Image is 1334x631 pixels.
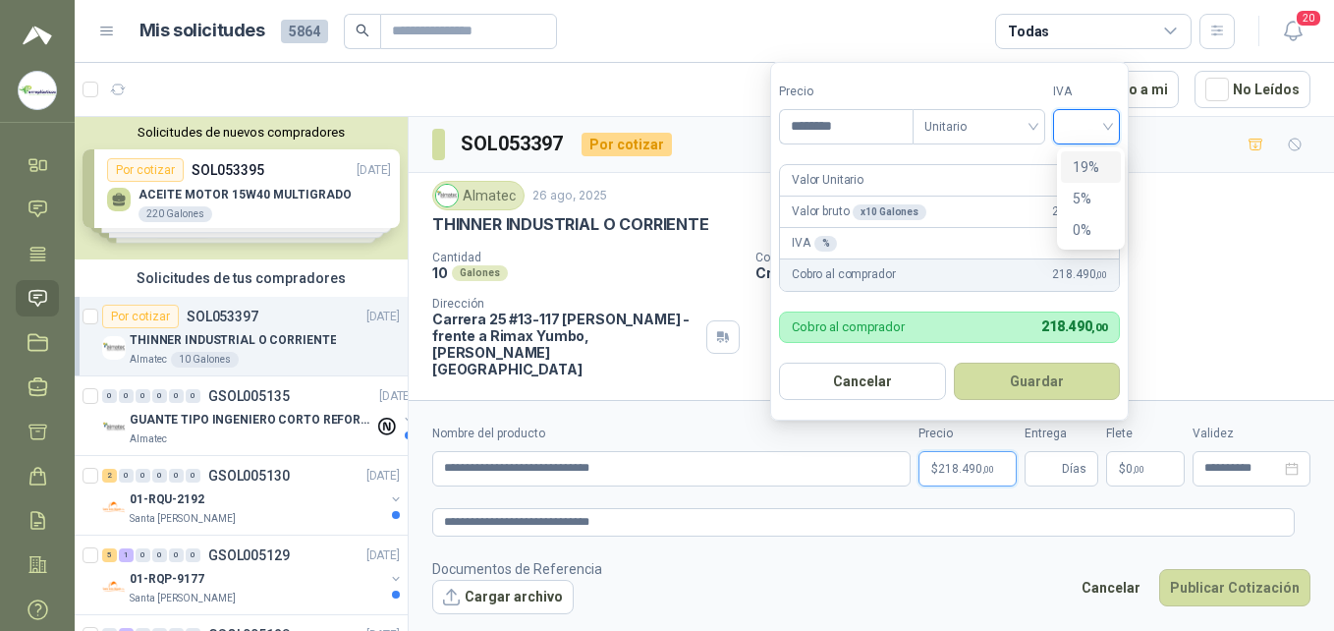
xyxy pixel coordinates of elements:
p: Santa [PERSON_NAME] [130,591,236,606]
span: $ [1119,463,1126,475]
p: Cobro al comprador [792,265,895,284]
span: search [356,24,369,37]
p: GSOL005129 [208,548,290,562]
button: Solicitudes de nuevos compradores [83,125,400,140]
h1: Mis solicitudes [139,17,265,45]
div: 19% [1061,151,1121,183]
img: Company Logo [19,72,56,109]
div: Almatec [432,181,525,210]
p: GSOL005135 [208,389,290,403]
button: Cancelar [779,363,946,400]
p: Dirección [432,297,698,311]
p: GSOL005130 [208,469,290,483]
label: IVA [1053,83,1120,101]
p: Carrera 25 #13-117 [PERSON_NAME] - frente a Rimax Yumbo , [PERSON_NAME][GEOGRAPHIC_DATA] [432,311,698,377]
button: Publicar Cotización [1159,569,1310,606]
span: ,00 [1095,269,1107,280]
p: Santa [PERSON_NAME] [130,511,236,527]
span: 218.490 [1052,265,1107,284]
button: Guardar [954,363,1121,400]
p: $218.490,00 [918,451,1017,487]
label: Validez [1193,425,1310,443]
h3: SOL053397 [461,129,566,159]
div: 0 [136,389,150,403]
div: 0 [186,469,200,483]
div: Galones [452,265,508,281]
span: 0 [1126,463,1144,475]
span: Días [1062,452,1086,486]
div: 0 [152,548,167,562]
span: 218.490 [1041,318,1107,334]
label: Flete [1106,425,1185,443]
label: Entrega [1025,425,1098,443]
div: Mensajes [634,397,694,419]
span: 20 [1295,9,1322,28]
p: Condición de pago [755,251,1326,264]
p: Cantidad [432,251,740,264]
p: Documentos de Referencia [432,558,602,580]
div: 0 [136,469,150,483]
p: Cobro al comprador [792,320,905,333]
div: 0% [1073,219,1109,241]
p: $ 0,00 [1106,451,1185,487]
p: [DATE] [366,467,400,486]
p: GUANTE TIPO INGENIERO CORTO REFORZADO [130,411,374,430]
div: 10 Galones [171,352,239,368]
p: [DATE] [379,387,413,406]
img: Logo peakr [23,24,52,47]
p: Valor Unitario [792,171,863,190]
div: 5% [1061,183,1121,214]
div: Cotizaciones [432,397,513,419]
p: [DATE] [366,308,400,326]
div: 0 [169,548,184,562]
p: Crédito 45 días [755,264,1326,281]
div: Actividad [544,397,602,419]
div: 0 [119,469,134,483]
p: 01-RQP-9177 [130,570,204,589]
img: Company Logo [102,416,126,439]
p: Almatec [130,352,167,368]
div: 1 [119,548,134,562]
div: x 10 Galones [853,204,926,220]
p: IVA [792,234,837,253]
div: 19% [1073,156,1109,178]
div: 0 [152,469,167,483]
img: Company Logo [102,495,126,519]
button: 20 [1275,14,1310,49]
div: 0 [119,389,134,403]
div: 0 [169,469,184,483]
a: 5 1 0 0 0 0 GSOL005129[DATE] Company Logo01-RQP-9177Santa [PERSON_NAME] [102,544,404,606]
label: Precio [918,425,1017,443]
div: 0 [136,548,150,562]
div: 2 [102,469,117,483]
a: Por cotizarSOL053397[DATE] Company LogoTHINNER INDUSTRIAL O CORRIENTEAlmatec10 Galones [75,297,408,376]
div: 0% [1061,214,1121,246]
img: Company Logo [102,575,126,599]
div: 0 [186,548,200,562]
p: SOL053397 [187,310,258,323]
div: 0 [169,389,184,403]
div: Por cotizar [582,133,672,156]
span: Unitario [924,112,1033,142]
span: ,00 [982,464,994,475]
span: 218.490 [1052,202,1107,221]
img: Company Logo [436,185,458,206]
p: THINNER INDUSTRIAL O CORRIENTE [432,214,709,235]
div: 0 [152,389,167,403]
p: 26 ago, 2025 [532,187,607,205]
div: 5% [1073,188,1109,209]
a: 0 0 0 0 0 0 GSOL005135[DATE] Company LogoGUANTE TIPO INGENIERO CORTO REFORZADOAlmatec [102,384,417,447]
div: Por cotizar [102,305,179,328]
p: [DATE] [366,546,400,565]
div: % [814,236,838,252]
label: Precio [779,83,913,101]
span: 5864 [281,20,328,43]
p: 10 [432,264,448,281]
button: Cancelar [1071,569,1151,606]
div: Solicitudes de tus compradores [75,259,408,297]
p: 01-RQU-2192 [130,490,204,509]
span: ,00 [1133,464,1144,475]
label: Nombre del producto [432,425,911,443]
div: 5 [102,548,117,562]
p: Valor bruto [792,202,926,221]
